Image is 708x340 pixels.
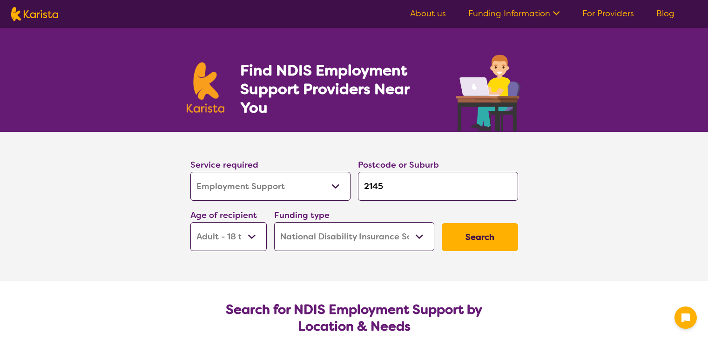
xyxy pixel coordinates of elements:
[410,8,446,19] a: About us
[274,210,330,221] label: Funding type
[358,172,518,201] input: Type
[190,210,257,221] label: Age of recipient
[11,7,58,21] img: Karista logo
[656,8,674,19] a: Blog
[456,50,522,132] img: employment-support
[442,223,518,251] button: Search
[582,8,634,19] a: For Providers
[240,61,439,117] h1: Find NDIS Employment Support Providers Near You
[187,62,225,113] img: Karista logo
[190,159,258,170] label: Service required
[358,159,439,170] label: Postcode or Suburb
[468,8,560,19] a: Funding Information
[198,301,511,335] h2: Search for NDIS Employment Support by Location & Needs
